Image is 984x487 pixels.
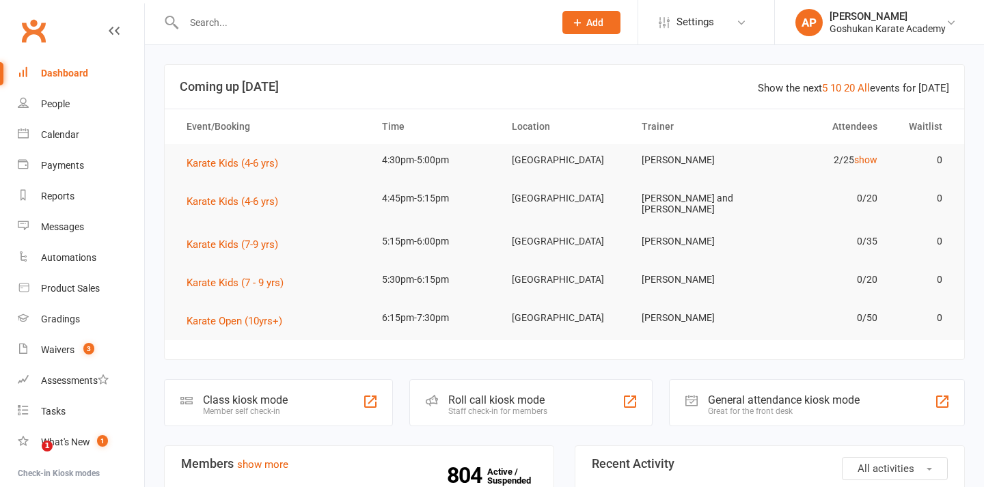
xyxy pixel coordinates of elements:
td: 0 [890,302,955,334]
input: Search... [180,13,545,32]
a: Waivers 3 [18,335,144,365]
td: 0/20 [759,264,889,296]
span: Karate Open (10yrs+) [187,315,282,327]
h3: Recent Activity [592,457,948,471]
div: Member self check-in [203,406,288,416]
div: Product Sales [41,283,100,294]
span: 1 [42,441,53,451]
td: [GEOGRAPHIC_DATA] [500,264,629,296]
iframe: Intercom live chat [14,441,46,473]
button: Karate Open (10yrs+) [187,313,292,329]
div: Reports [41,191,74,201]
td: [GEOGRAPHIC_DATA] [500,144,629,176]
div: AP [795,9,823,36]
th: Event/Booking [174,109,370,144]
div: Tasks [41,406,66,417]
a: Calendar [18,120,144,150]
span: 3 [83,343,94,354]
td: [GEOGRAPHIC_DATA] [500,302,629,334]
a: All [858,82,870,94]
span: All activities [858,462,914,475]
div: Calendar [41,129,79,140]
th: Trainer [629,109,759,144]
td: 4:30pm-5:00pm [370,144,500,176]
a: People [18,89,144,120]
th: Time [370,109,500,144]
div: What's New [41,436,90,447]
div: Messages [41,221,84,232]
a: Assessments [18,365,144,396]
a: Dashboard [18,58,144,89]
strong: 804 [447,465,487,486]
th: Waitlist [890,109,955,144]
div: General attendance kiosk mode [708,393,860,406]
td: 5:15pm-6:00pm [370,225,500,258]
a: 5 [822,82,828,94]
td: [PERSON_NAME] [629,225,759,258]
span: Karate Kids (7-9 yrs) [187,238,278,251]
td: 0 [890,182,955,214]
a: Messages [18,212,144,242]
div: People [41,98,70,109]
a: 10 [830,82,841,94]
td: 0/20 [759,182,889,214]
td: 0/50 [759,302,889,334]
div: Staff check-in for members [448,406,547,416]
th: Location [500,109,629,144]
a: Clubworx [16,14,51,48]
h3: Coming up [DATE] [180,80,949,94]
h3: Members [181,457,537,471]
span: Karate Kids (7 - 9 yrs) [187,277,284,289]
div: Great for the front desk [708,406,860,416]
div: Show the next events for [DATE] [758,80,949,96]
div: Payments [41,160,84,171]
td: 4:45pm-5:15pm [370,182,500,214]
th: Attendees [759,109,889,144]
div: Assessments [41,375,109,386]
td: 6:15pm-7:30pm [370,302,500,334]
span: Karate Kids (4-6 yrs) [187,157,278,169]
div: Gradings [41,314,80,324]
td: [PERSON_NAME] [629,302,759,334]
a: 20 [844,82,855,94]
a: Gradings [18,304,144,335]
td: [GEOGRAPHIC_DATA] [500,182,629,214]
a: show [854,154,877,165]
td: 2/25 [759,144,889,176]
div: Goshukan Karate Academy [830,23,946,35]
td: [GEOGRAPHIC_DATA] [500,225,629,258]
a: Payments [18,150,144,181]
td: 5:30pm-6:15pm [370,264,500,296]
a: Tasks [18,396,144,427]
div: Waivers [41,344,74,355]
span: Add [586,17,603,28]
td: 0/35 [759,225,889,258]
a: show more [237,458,288,471]
td: 0 [890,264,955,296]
div: [PERSON_NAME] [830,10,946,23]
button: All activities [842,457,948,480]
button: Add [562,11,620,34]
div: Class kiosk mode [203,393,288,406]
td: 0 [890,225,955,258]
span: 1 [97,435,108,447]
button: Karate Kids (4-6 yrs) [187,193,288,210]
td: [PERSON_NAME] [629,144,759,176]
td: [PERSON_NAME] and [PERSON_NAME] [629,182,759,225]
button: Karate Kids (4-6 yrs) [187,155,288,171]
span: Settings [676,7,714,38]
span: Karate Kids (4-6 yrs) [187,195,278,208]
div: Automations [41,252,96,263]
button: Karate Kids (7 - 9 yrs) [187,275,293,291]
a: Product Sales [18,273,144,304]
a: Automations [18,242,144,273]
button: Karate Kids (7-9 yrs) [187,236,288,253]
div: Dashboard [41,68,88,79]
td: [PERSON_NAME] [629,264,759,296]
a: What's New1 [18,427,144,458]
div: Roll call kiosk mode [448,393,547,406]
a: Reports [18,181,144,212]
td: 0 [890,144,955,176]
